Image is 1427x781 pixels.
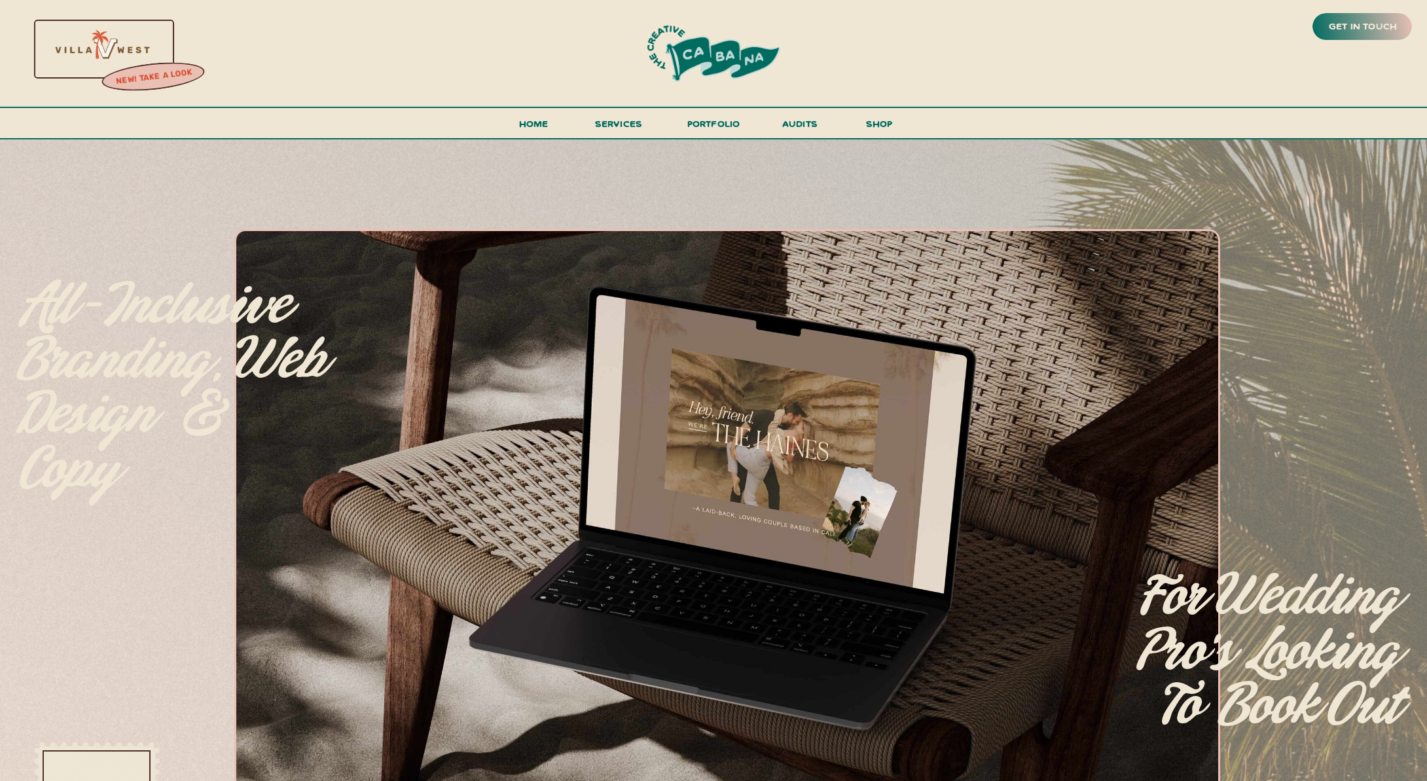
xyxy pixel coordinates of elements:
[683,115,744,139] a: portfolio
[1326,18,1400,36] a: get in touch
[513,115,554,139] a: Home
[591,115,646,139] a: services
[780,115,820,138] a: audits
[1048,570,1398,748] p: for Wedding pro's looking to Book Out
[848,115,911,138] a: shop
[595,117,643,130] span: services
[100,64,208,90] a: new! take a look
[18,279,331,464] p: All-inclusive branding, web design & copy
